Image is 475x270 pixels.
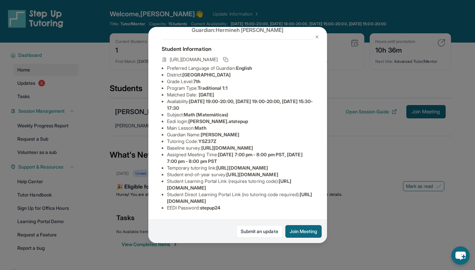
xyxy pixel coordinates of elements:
li: Student Learning Portal Link (requires tutoring code) : [167,178,314,191]
span: [DATE] [199,92,214,97]
li: Guardian Name : [167,131,314,138]
li: Subject : [167,111,314,118]
span: [URL][DOMAIN_NAME] [226,172,278,177]
span: [URL][DOMAIN_NAME] [201,145,253,151]
li: Program Type: [167,85,314,91]
span: Math [195,125,206,131]
span: [PERSON_NAME] [201,132,240,137]
span: YSZ37Z [198,138,216,144]
li: Matched Date: [167,91,314,98]
span: [URL][DOMAIN_NAME] [170,56,218,63]
li: Assigned Meeting Time : [167,151,314,165]
li: Temporary tutoring link : [167,165,314,171]
li: Preferred Language of Guardian: [167,65,314,71]
li: Eedi login : [167,118,314,125]
li: Grade Level: [167,78,314,85]
li: Tutoring Code : [167,138,314,145]
p: Guardian: Hermineh [PERSON_NAME] [162,26,314,34]
span: [URL][DOMAIN_NAME] [216,165,268,171]
a: Submit an update [236,225,283,238]
li: Baseline survey : [167,145,314,151]
button: Copy link [222,56,230,64]
span: English [236,65,252,71]
li: Main Lesson : [167,125,314,131]
span: [GEOGRAPHIC_DATA] [182,72,231,77]
button: Join Meeting [285,225,322,238]
li: District: [167,71,314,78]
span: Math (Matemáticas) [184,112,228,117]
li: Availability: [167,98,314,111]
span: Traditional 1:1 [198,85,228,91]
li: Student end-of-year survey : [167,171,314,178]
span: [DATE] 19:00-20:00, [DATE] 19:00-20:00, [DATE] 15:30-17:30 [167,98,313,111]
li: Student Direct Learning Portal Link (no tutoring code required) : [167,191,314,204]
h4: Student Information [162,45,314,53]
span: [DATE] 7:00 pm - 8:00 pm PST, [DATE] 7:00 pm - 8:00 pm PST [167,152,303,164]
button: chat-button [451,246,470,265]
span: [PERSON_NAME].atstepup [188,118,248,124]
li: EEDI Password : [167,204,314,211]
img: Close Icon [314,34,320,40]
span: stepup24 [200,205,221,210]
span: 7th [193,78,200,84]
